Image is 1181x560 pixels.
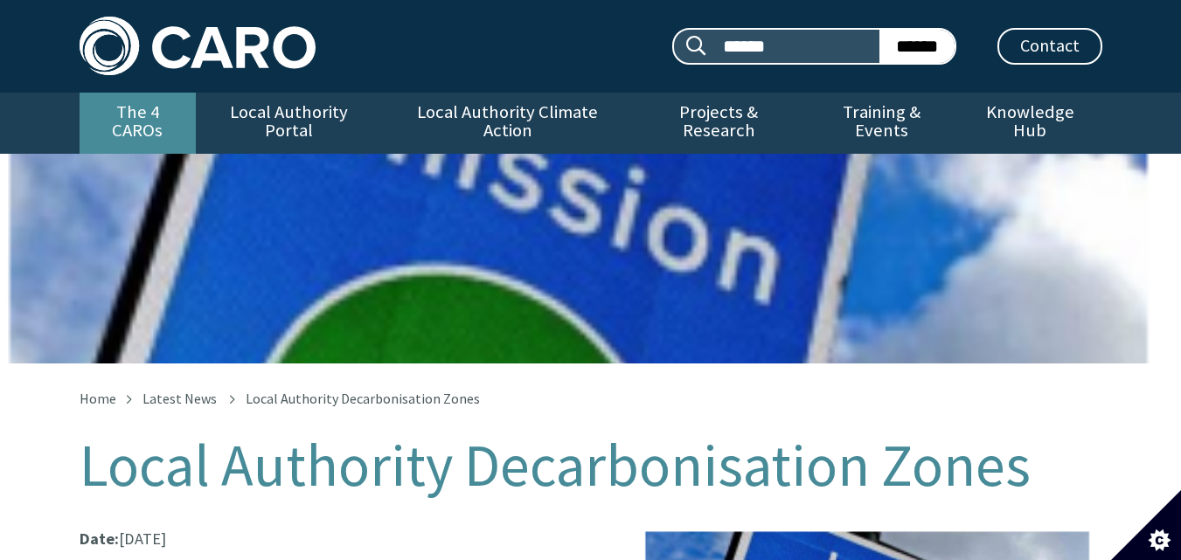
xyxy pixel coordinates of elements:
[142,390,217,407] a: Latest News
[958,93,1101,154] a: Knowledge Hub
[805,93,958,154] a: Training & Events
[80,17,316,75] img: Caro logo
[196,93,383,154] a: Local Authority Portal
[80,390,116,407] a: Home
[1111,490,1181,560] button: Set cookie preferences
[997,28,1102,65] a: Contact
[632,93,805,154] a: Projects & Research
[80,433,1102,498] h1: Local Authority Decarbonisation Zones
[80,93,196,154] a: The 4 CAROs
[383,93,632,154] a: Local Authority Climate Action
[80,526,1102,551] p: [DATE]
[246,390,480,407] span: Local Authority Decarbonisation Zones
[80,529,119,549] strong: Date:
